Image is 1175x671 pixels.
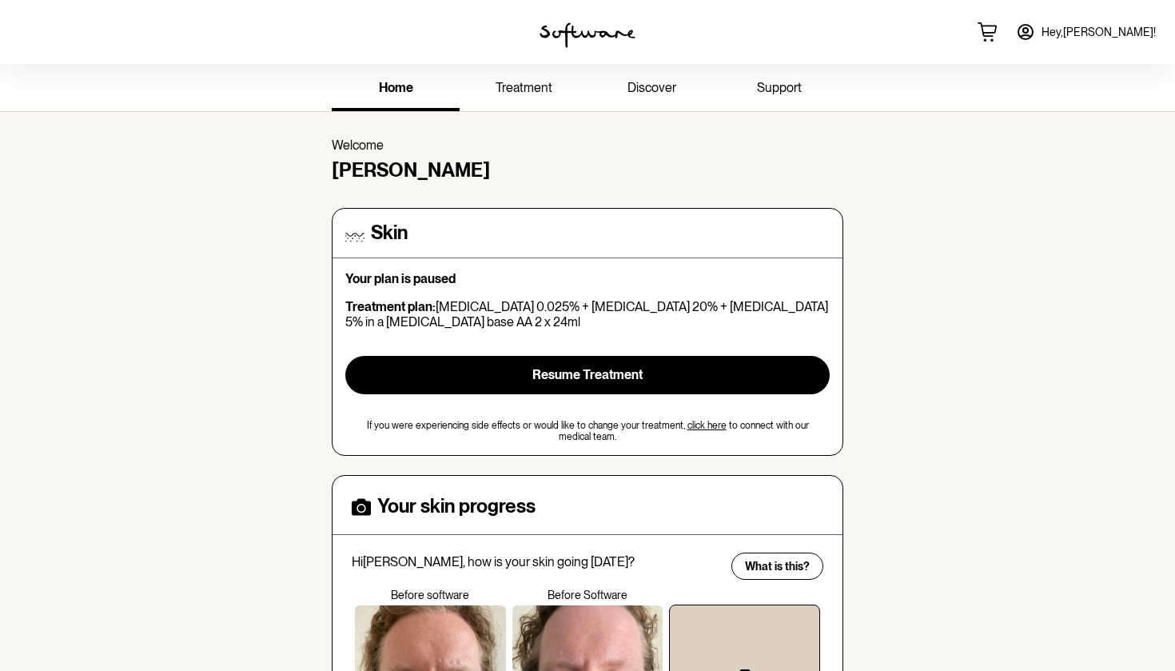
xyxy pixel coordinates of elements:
span: treatment [496,80,552,95]
strong: Treatment plan: [345,299,436,314]
h4: Skin [371,222,408,245]
span: What is this? [745,560,810,573]
a: Hey,[PERSON_NAME]! [1006,13,1165,51]
span: Hey, [PERSON_NAME] ! [1042,26,1156,39]
span: If you were experiencing side effects or would like to change your treatment, to connect with our... [345,420,830,443]
span: Resume Treatment [532,367,643,382]
p: [MEDICAL_DATA] 0.025% + [MEDICAL_DATA] 20% + [MEDICAL_DATA] 5% in a [MEDICAL_DATA] base AA 2 x 24ml [345,299,830,330]
p: Before software [352,589,509,602]
a: support [715,67,843,111]
span: discover [627,80,676,95]
a: home [332,67,460,111]
p: Your plan is paused [345,271,830,286]
span: home [379,80,413,95]
img: software logo [540,22,635,48]
p: Welcome [332,138,843,153]
h4: Your skin progress [377,495,536,518]
a: treatment [460,67,587,111]
button: What is this? [731,553,823,580]
button: Resume Treatment [345,356,830,394]
span: support [757,80,802,95]
h4: [PERSON_NAME] [332,159,843,182]
a: click here [687,420,727,431]
p: Before Software [509,589,667,602]
a: discover [587,67,715,111]
p: Hi [PERSON_NAME] , how is your skin going [DATE]? [352,554,721,569]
